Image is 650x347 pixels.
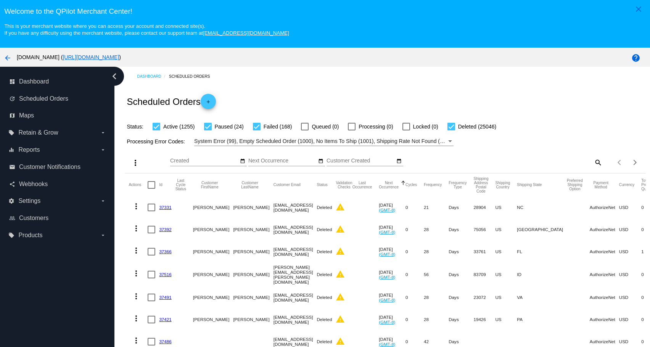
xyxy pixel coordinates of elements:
[233,308,273,331] mat-cell: [PERSON_NAME]
[159,317,171,322] a: 37421
[274,241,317,263] mat-cell: [EMAIL_ADDRESS][DOMAIN_NAME]
[274,308,317,331] mat-cell: [EMAIL_ADDRESS][DOMAIN_NAME]
[9,96,15,102] i: update
[9,109,106,122] a: map Maps
[474,308,496,331] mat-cell: 19426
[233,196,273,218] mat-cell: [PERSON_NAME]
[132,336,141,345] mat-icon: more_vert
[590,181,612,189] button: Change sorting for PaymentMethod.Type
[379,230,395,235] a: (GMT-8)
[100,130,106,136] i: arrow_drop_down
[517,241,567,263] mat-cell: FL
[379,252,395,257] a: (GMT-8)
[631,53,640,63] mat-icon: help
[274,263,317,286] mat-cell: [PERSON_NAME][EMAIL_ADDRESS][PERSON_NAME][DOMAIN_NAME]
[159,227,171,232] a: 37392
[379,342,395,347] a: (GMT-8)
[336,337,345,346] mat-icon: warning
[159,295,171,300] a: 37491
[336,315,345,324] mat-icon: warning
[619,183,635,187] button: Change sorting for CurrencyIso
[449,196,473,218] mat-cell: Days
[424,286,449,308] mat-cell: 28
[474,218,496,241] mat-cell: 75056
[233,181,266,189] button: Change sorting for CustomerLastName
[627,155,643,170] button: Next page
[194,137,454,146] mat-select: Filter by Processing Error Codes
[619,218,642,241] mat-cell: USD
[424,241,449,263] mat-cell: 28
[336,292,345,302] mat-icon: warning
[495,181,510,189] button: Change sorting for ShippingCountry
[274,286,317,308] mat-cell: [EMAIL_ADDRESS][DOMAIN_NAME]
[590,308,619,331] mat-cell: AuthorizeNet
[449,263,473,286] mat-cell: Days
[317,227,332,232] span: Deleted
[132,246,141,255] mat-icon: more_vert
[317,249,332,254] span: Deleted
[8,198,14,204] i: settings
[18,198,40,204] span: Settings
[474,263,496,286] mat-cell: 83709
[458,122,496,131] span: Deleted (25046)
[137,71,169,82] a: Dashboard
[317,339,332,344] span: Deleted
[619,308,642,331] mat-cell: USD
[159,272,171,277] a: 37516
[517,196,567,218] mat-cell: NC
[19,215,48,222] span: Customers
[590,196,619,218] mat-cell: AuthorizeNet
[336,173,352,196] mat-header-cell: Validation Checks
[379,181,399,189] button: Change sorting for NextOccurrenceUtc
[474,286,496,308] mat-cell: 23072
[19,112,34,119] span: Maps
[379,207,395,212] a: (GMT-8)
[619,196,642,218] mat-cell: USD
[405,218,424,241] mat-cell: 0
[634,5,643,14] mat-icon: close
[379,196,405,218] mat-cell: [DATE]
[131,158,140,167] mat-icon: more_vert
[193,181,226,189] button: Change sorting for CustomerFirstName
[127,138,185,145] span: Processing Error Codes:
[170,158,239,164] input: Created
[193,308,233,331] mat-cell: [PERSON_NAME]
[100,198,106,204] i: arrow_drop_down
[424,308,449,331] mat-cell: 28
[159,249,171,254] a: 37366
[9,181,15,187] i: share
[100,147,106,153] i: arrow_drop_down
[9,112,15,119] i: map
[495,286,517,308] mat-cell: US
[379,308,405,331] mat-cell: [DATE]
[517,183,542,187] button: Change sorting for ShippingState
[193,263,233,286] mat-cell: [PERSON_NAME]
[159,183,162,187] button: Change sorting for Id
[9,93,106,105] a: update Scheduled Orders
[474,241,496,263] mat-cell: 33761
[317,272,332,277] span: Deleted
[327,158,395,164] input: Customer Created
[132,292,141,301] mat-icon: more_vert
[517,263,567,286] mat-cell: ID
[127,94,216,109] h2: Scheduled Orders
[9,79,15,85] i: dashboard
[517,218,567,241] mat-cell: [GEOGRAPHIC_DATA]
[203,30,289,36] a: [EMAIL_ADDRESS][DOMAIN_NAME]
[108,70,121,82] i: chevron_left
[17,54,121,60] span: [DOMAIN_NAME] ( )
[8,130,14,136] i: local_offer
[495,196,517,218] mat-cell: US
[424,196,449,218] mat-cell: 21
[593,156,602,168] mat-icon: search
[132,224,141,233] mat-icon: more_vert
[612,155,627,170] button: Previous page
[19,95,68,102] span: Scheduled Orders
[317,295,332,300] span: Deleted
[379,275,395,280] a: (GMT-8)
[449,308,473,331] mat-cell: Days
[474,196,496,218] mat-cell: 28904
[4,23,289,36] small: This is your merchant website where you can access your account and connected site(s). If you hav...
[127,124,143,130] span: Status:
[379,263,405,286] mat-cell: [DATE]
